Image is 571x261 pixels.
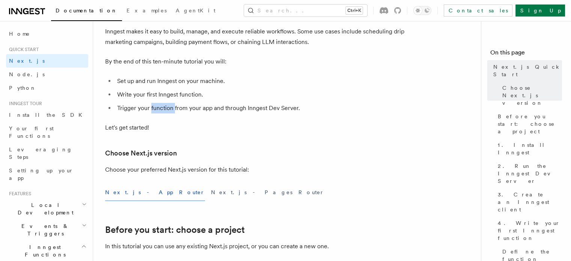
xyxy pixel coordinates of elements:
[499,81,562,110] a: Choose Next.js version
[6,108,88,122] a: Install the SDK
[105,184,205,201] button: Next.js - App Router
[6,219,88,240] button: Events & Triggers
[6,164,88,185] a: Setting up your app
[6,101,42,107] span: Inngest tour
[502,84,562,107] span: Choose Next.js version
[115,76,405,86] li: Set up and run Inngest on your machine.
[115,103,405,113] li: Trigger your function from your app and through Inngest Dev Server.
[115,89,405,100] li: Write your first Inngest function.
[127,8,167,14] span: Examples
[495,138,562,159] a: 1. Install Inngest
[105,26,405,47] p: Inngest makes it easy to build, manage, and execute reliable workflows. Some use cases include sc...
[244,5,367,17] button: Search...Ctrl+K
[9,85,36,91] span: Python
[9,71,45,77] span: Node.js
[211,184,324,201] button: Next.js - Pages Router
[498,191,562,213] span: 3. Create an Inngest client
[346,7,363,14] kbd: Ctrl+K
[122,2,171,20] a: Examples
[6,81,88,95] a: Python
[498,162,562,185] span: 2. Run the Inngest Dev Server
[493,63,562,78] span: Next.js Quick Start
[515,5,565,17] a: Sign Up
[105,225,245,235] a: Before you start: choose a project
[495,110,562,138] a: Before you start: choose a project
[444,5,512,17] a: Contact sales
[9,58,45,64] span: Next.js
[9,112,87,118] span: Install the SDK
[498,219,562,242] span: 4. Write your first Inngest function
[490,60,562,81] a: Next.js Quick Start
[9,146,72,160] span: Leveraging Steps
[6,198,88,219] button: Local Development
[105,241,405,252] p: In this tutorial you can use any existing Next.js project, or you can create a new one.
[171,2,220,20] a: AgentKit
[498,141,562,156] span: 1. Install Inngest
[6,191,31,197] span: Features
[6,27,88,41] a: Home
[6,68,88,81] a: Node.js
[56,8,118,14] span: Documentation
[6,54,88,68] a: Next.js
[105,122,405,133] p: Let's get started!
[6,222,82,237] span: Events & Triggers
[495,159,562,188] a: 2. Run the Inngest Dev Server
[9,167,74,181] span: Setting up your app
[498,113,562,135] span: Before you start: choose a project
[6,143,88,164] a: Leveraging Steps
[495,188,562,216] a: 3. Create an Inngest client
[6,47,39,53] span: Quick start
[6,243,81,258] span: Inngest Functions
[413,6,431,15] button: Toggle dark mode
[176,8,215,14] span: AgentKit
[6,201,82,216] span: Local Development
[495,216,562,245] a: 4. Write your first Inngest function
[6,122,88,143] a: Your first Functions
[9,30,30,38] span: Home
[105,56,405,67] p: By the end of this ten-minute tutorial you will:
[105,164,405,175] p: Choose your preferred Next.js version for this tutorial:
[490,48,562,60] h4: On this page
[105,148,177,158] a: Choose Next.js version
[9,125,54,139] span: Your first Functions
[51,2,122,21] a: Documentation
